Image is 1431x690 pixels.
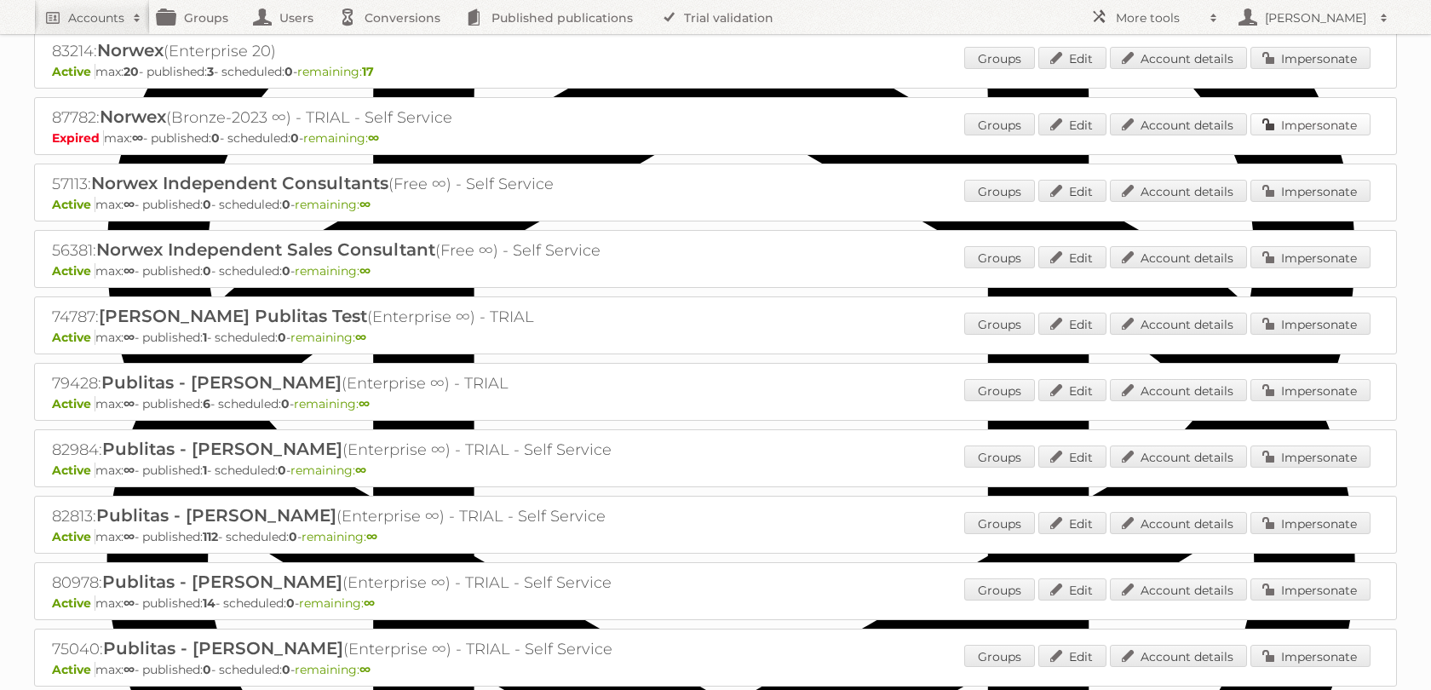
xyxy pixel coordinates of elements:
strong: 0 [282,263,290,279]
strong: ∞ [124,197,135,212]
a: Impersonate [1250,512,1371,534]
a: Groups [964,246,1035,268]
span: Publitas - [PERSON_NAME] [103,638,343,658]
span: remaining: [295,197,371,212]
strong: ∞ [124,529,135,544]
a: Groups [964,645,1035,667]
span: remaining: [290,463,366,478]
p: max: - published: - scheduled: - [52,130,1379,146]
strong: 1 [203,330,207,345]
span: remaining: [299,595,375,611]
span: Active [52,263,95,279]
span: Active [52,662,95,677]
p: max: - published: - scheduled: - [52,64,1379,79]
p: max: - published: - scheduled: - [52,396,1379,411]
p: max: - published: - scheduled: - [52,463,1379,478]
strong: 0 [203,662,211,677]
a: Groups [964,379,1035,401]
strong: 0 [203,197,211,212]
strong: ∞ [355,463,366,478]
p: max: - published: - scheduled: - [52,330,1379,345]
strong: ∞ [124,396,135,411]
a: Account details [1110,246,1247,268]
span: remaining: [290,330,366,345]
strong: 14 [203,595,216,611]
strong: 0 [281,396,290,411]
a: Impersonate [1250,113,1371,135]
a: Impersonate [1250,180,1371,202]
a: Edit [1038,446,1106,468]
span: remaining: [295,263,371,279]
p: max: - published: - scheduled: - [52,263,1379,279]
a: Account details [1110,113,1247,135]
a: Edit [1038,246,1106,268]
span: remaining: [302,529,377,544]
a: Impersonate [1250,313,1371,335]
h2: More tools [1116,9,1201,26]
a: Edit [1038,379,1106,401]
h2: Accounts [68,9,124,26]
a: Account details [1110,446,1247,468]
span: Active [52,330,95,345]
a: Edit [1038,512,1106,534]
a: Account details [1110,379,1247,401]
strong: 0 [282,197,290,212]
h2: 56381: (Free ∞) - Self Service [52,239,648,262]
strong: ∞ [359,263,371,279]
strong: 0 [289,529,297,544]
h2: 79428: (Enterprise ∞) - TRIAL [52,372,648,394]
a: Edit [1038,645,1106,667]
span: Publitas - [PERSON_NAME] [102,572,342,592]
span: Publitas - [PERSON_NAME] [101,372,342,393]
strong: ∞ [124,662,135,677]
span: Active [52,595,95,611]
a: Groups [964,446,1035,468]
strong: ∞ [124,595,135,611]
h2: 74787: (Enterprise ∞) - TRIAL [52,306,648,328]
strong: 0 [211,130,220,146]
a: Account details [1110,313,1247,335]
p: max: - published: - scheduled: - [52,595,1379,611]
a: Groups [964,313,1035,335]
a: Edit [1038,180,1106,202]
span: Active [52,529,95,544]
a: Groups [964,113,1035,135]
a: Impersonate [1250,246,1371,268]
a: Account details [1110,578,1247,601]
span: remaining: [294,396,370,411]
a: Edit [1038,113,1106,135]
strong: ∞ [124,463,135,478]
strong: 1 [203,463,207,478]
strong: ∞ [359,197,371,212]
p: max: - published: - scheduled: - [52,662,1379,677]
strong: ∞ [368,130,379,146]
a: Impersonate [1250,47,1371,69]
a: Groups [964,180,1035,202]
a: Account details [1110,645,1247,667]
span: Norwex [97,40,164,60]
strong: 0 [203,263,211,279]
a: Edit [1038,47,1106,69]
span: Active [52,197,95,212]
p: max: - published: - scheduled: - [52,197,1379,212]
strong: ∞ [366,529,377,544]
a: Impersonate [1250,379,1371,401]
strong: ∞ [124,330,135,345]
strong: 112 [203,529,218,544]
a: Edit [1038,313,1106,335]
span: remaining: [303,130,379,146]
strong: 3 [207,64,214,79]
a: Account details [1110,47,1247,69]
strong: 6 [203,396,210,411]
span: Norwex [100,106,166,127]
h2: 87782: (Bronze-2023 ∞) - TRIAL - Self Service [52,106,648,129]
span: Publitas - [PERSON_NAME] [96,505,336,526]
h2: 57113: (Free ∞) - Self Service [52,173,648,195]
h2: 80978: (Enterprise ∞) - TRIAL - Self Service [52,572,648,594]
p: max: - published: - scheduled: - [52,529,1379,544]
a: Impersonate [1250,645,1371,667]
strong: ∞ [132,130,143,146]
span: Active [52,396,95,411]
strong: 0 [278,330,286,345]
strong: 0 [284,64,293,79]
